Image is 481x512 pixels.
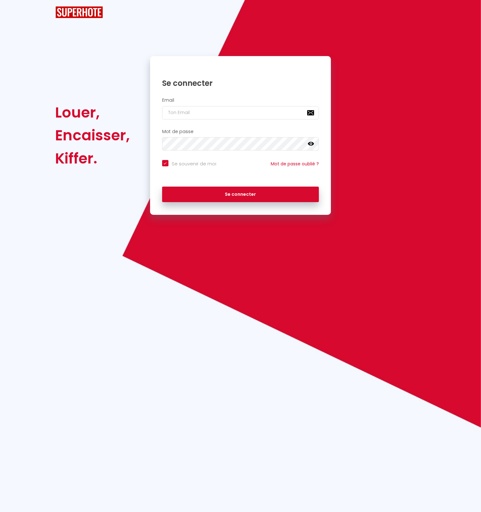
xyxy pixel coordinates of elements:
[162,187,319,202] button: Se connecter
[162,129,319,134] h2: Mot de passe
[162,78,319,88] h1: Se connecter
[162,106,319,119] input: Ton Email
[55,101,130,124] div: Louer,
[55,124,130,147] div: Encaisser,
[162,98,319,103] h2: Email
[271,161,319,167] a: Mot de passe oublié ?
[55,6,103,18] img: SuperHote logo
[55,147,130,170] div: Kiffer.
